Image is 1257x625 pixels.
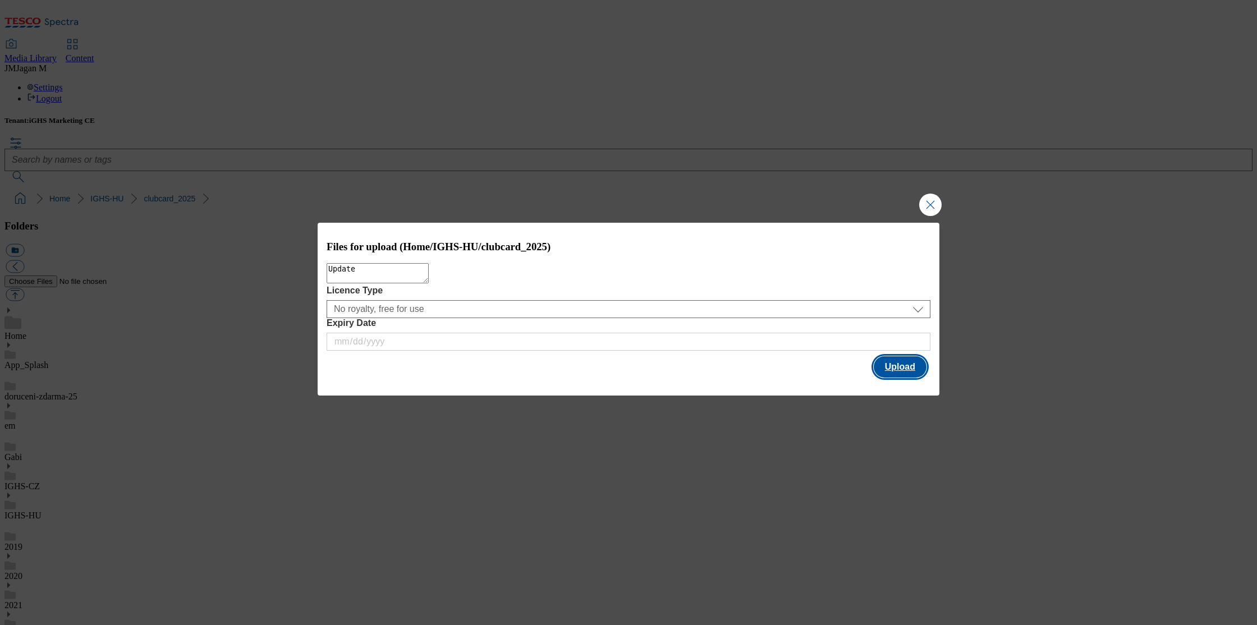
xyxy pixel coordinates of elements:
[327,286,930,296] label: Licence Type
[919,194,942,216] button: Close Modal
[327,241,930,253] h3: Files for upload (Home/IGHS-HU/clubcard_2025)
[874,356,926,378] button: Upload
[327,318,930,328] label: Expiry Date
[318,223,939,396] div: Modal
